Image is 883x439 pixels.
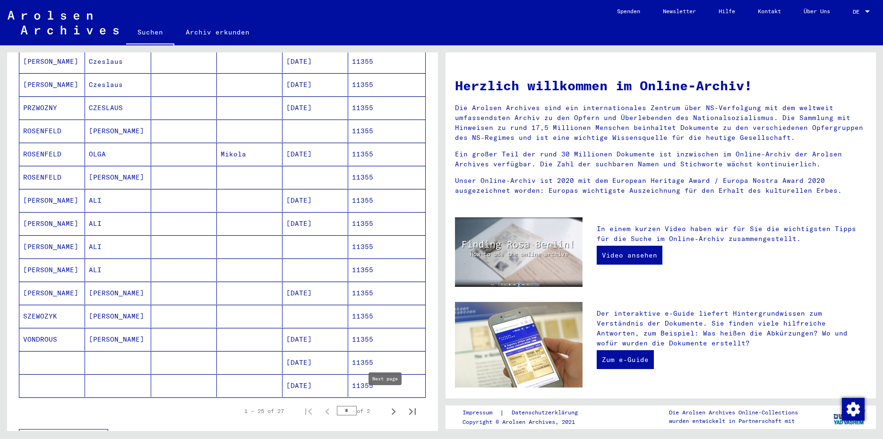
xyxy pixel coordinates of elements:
p: Die Arolsen Archives sind ein internationales Zentrum über NS-Verfolgung mit dem weltweit umfasse... [455,103,867,143]
mat-cell: 11355 [348,143,425,165]
a: Impressum [463,408,500,418]
a: Zum e-Guide [597,350,654,369]
mat-cell: 11355 [348,73,425,96]
mat-cell: 11355 [348,328,425,351]
mat-cell: Mikola [217,143,283,165]
mat-cell: ALI [85,258,151,281]
a: Datenschutzerklärung [504,408,589,418]
img: video.jpg [455,217,583,287]
p: Ein großer Teil der rund 30 Millionen Dokumente ist inzwischen im Online-Archiv der Arolsen Archi... [455,149,867,169]
img: Arolsen_neg.svg [8,11,119,34]
mat-cell: [PERSON_NAME] [19,282,85,304]
mat-cell: [DATE] [283,143,348,165]
mat-cell: 11355 [348,374,425,397]
mat-cell: SZEWOZYK [19,305,85,327]
mat-cell: [PERSON_NAME] [19,189,85,212]
p: Unser Online-Archiv ist 2020 mit dem European Heritage Award / Europa Nostra Award 2020 ausgezeic... [455,176,867,196]
p: Copyright © Arolsen Archives, 2021 [463,418,589,426]
mat-cell: [DATE] [283,189,348,212]
mat-cell: 11355 [348,120,425,142]
mat-cell: ALI [85,189,151,212]
mat-cell: 11355 [348,166,425,189]
div: 1 – 25 of 27 [244,407,284,415]
mat-cell: Czeslaus [85,73,151,96]
img: yv_logo.png [832,405,867,429]
mat-cell: [DATE] [283,374,348,397]
div: | [463,408,589,418]
a: Suchen [126,21,174,45]
mat-cell: [PERSON_NAME] [19,73,85,96]
mat-cell: [PERSON_NAME] [85,328,151,351]
button: First page [299,402,318,421]
mat-cell: 11355 [348,96,425,119]
mat-cell: [DATE] [283,96,348,119]
div: of 2 [337,406,384,415]
h1: Herzlich willkommen im Online-Archiv! [455,76,867,95]
mat-cell: [PERSON_NAME] [19,235,85,258]
mat-cell: [PERSON_NAME] [85,282,151,304]
mat-cell: Czeslaus [85,50,151,73]
mat-cell: 11355 [348,282,425,304]
p: Die Arolsen Archives Online-Collections [669,408,798,417]
mat-cell: [PERSON_NAME] [19,212,85,235]
mat-cell: [PERSON_NAME] [85,305,151,327]
mat-cell: [DATE] [283,212,348,235]
mat-cell: 11355 [348,50,425,73]
mat-cell: [DATE] [283,328,348,351]
mat-cell: [DATE] [283,50,348,73]
mat-cell: 11355 [348,351,425,374]
mat-cell: 11355 [348,212,425,235]
mat-cell: 11355 [348,258,425,281]
mat-cell: VONDROUS [19,328,85,351]
mat-cell: ALI [85,235,151,258]
mat-cell: ALI [85,212,151,235]
mat-cell: [PERSON_NAME] [85,166,151,189]
img: Zustimmung ändern [842,398,865,421]
mat-cell: [DATE] [283,282,348,304]
img: eguide.jpg [455,302,583,387]
mat-cell: [PERSON_NAME] [19,258,85,281]
mat-cell: 11355 [348,305,425,327]
mat-cell: PRZWOZNY [19,96,85,119]
mat-cell: 11355 [348,235,425,258]
mat-cell: [PERSON_NAME] [19,50,85,73]
mat-cell: ROSENFELD [19,166,85,189]
button: Previous page [318,402,337,421]
button: Last page [403,402,422,421]
mat-cell: OLGA [85,143,151,165]
mat-cell: 11355 [348,189,425,212]
a: Video ansehen [597,246,662,265]
mat-cell: [DATE] [283,351,348,374]
mat-cell: [PERSON_NAME] [85,120,151,142]
mat-cell: ROSENFELD [19,120,85,142]
a: Archiv erkunden [174,21,261,43]
p: wurden entwickelt in Partnerschaft mit [669,417,798,425]
mat-cell: CZESLAUS [85,96,151,119]
span: DE [853,9,863,15]
mat-cell: ROSENFELD [19,143,85,165]
p: Der interaktive e-Guide liefert Hintergrundwissen zum Verständnis der Dokumente. Sie finden viele... [597,309,866,348]
p: In einem kurzen Video haben wir für Sie die wichtigsten Tipps für die Suche im Online-Archiv zusa... [597,224,866,244]
mat-cell: [DATE] [283,73,348,96]
button: Next page [384,402,403,421]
